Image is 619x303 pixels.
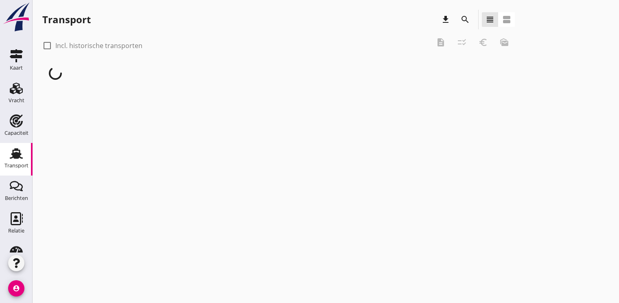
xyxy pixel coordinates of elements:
img: logo-small.a267ee39.svg [2,2,31,32]
i: view_headline [485,15,495,24]
div: Kaart [10,65,23,70]
label: Incl. historische transporten [55,42,142,50]
div: Berichten [5,195,28,201]
div: Capaciteit [4,130,28,136]
div: Transport [4,163,28,168]
i: view_agenda [502,15,512,24]
div: Transport [42,13,91,26]
div: Relatie [8,228,24,233]
div: Vracht [9,98,24,103]
i: account_circle [8,280,24,296]
i: search [460,15,470,24]
i: download [441,15,451,24]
